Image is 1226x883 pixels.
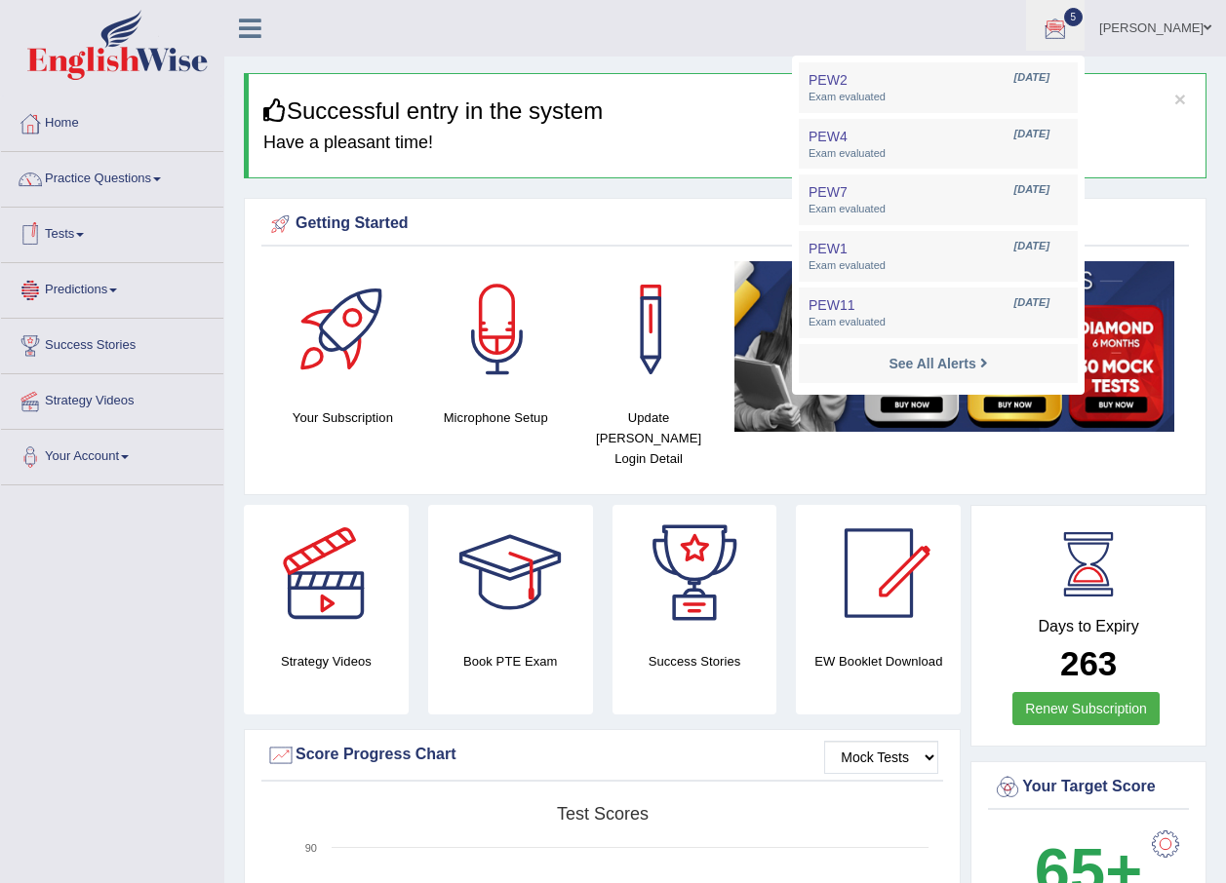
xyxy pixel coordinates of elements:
[809,90,1068,105] span: Exam evaluated
[428,651,593,672] h4: Book PTE Exam
[1,430,223,479] a: Your Account
[809,297,854,313] span: PEW11
[889,356,975,371] strong: See All Alerts
[1064,8,1084,26] span: 5
[1174,89,1186,109] button: ×
[804,236,1073,277] a: PEW1 [DATE] Exam evaluated
[809,146,1068,162] span: Exam evaluated
[804,179,1073,220] a: PEW7 [DATE] Exam evaluated
[809,72,848,88] span: PEW2
[244,651,409,672] h4: Strategy Videos
[266,741,938,770] div: Score Progress Chart
[1014,295,1049,311] span: [DATE]
[993,773,1184,802] div: Your Target Score
[809,202,1068,217] span: Exam evaluated
[796,651,961,672] h4: EW Booklet Download
[734,261,1174,431] img: small5.jpg
[263,134,1191,153] h4: Have a pleasant time!
[263,98,1191,124] h3: Successful entry in the system
[809,129,848,144] span: PEW4
[1,319,223,367] a: Success Stories
[1,96,223,145] a: Home
[804,67,1073,108] a: PEW2 [DATE] Exam evaluated
[809,241,848,256] span: PEW1
[613,651,777,672] h4: Success Stories
[1014,182,1049,198] span: [DATE]
[1,152,223,201] a: Practice Questions
[1,263,223,312] a: Predictions
[557,804,649,824] tspan: Test scores
[429,407,563,428] h4: Microphone Setup
[1,208,223,256] a: Tests
[305,842,317,854] text: 90
[1014,70,1049,86] span: [DATE]
[582,407,716,469] h4: Update [PERSON_NAME] Login Detail
[804,124,1073,165] a: PEW4 [DATE] Exam evaluated
[266,210,1184,239] div: Getting Started
[1012,692,1160,725] a: Renew Subscription
[993,618,1184,635] h4: Days to Expiry
[884,353,992,374] a: See All Alerts
[276,407,410,428] h4: Your Subscription
[1014,127,1049,142] span: [DATE]
[809,184,848,200] span: PEW7
[1060,644,1117,682] b: 263
[809,258,1068,274] span: Exam evaluated
[804,292,1073,333] a: PEW11 [DATE] Exam evaluated
[809,315,1068,330] span: Exam evaluated
[1014,239,1049,254] span: [DATE]
[1,374,223,423] a: Strategy Videos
